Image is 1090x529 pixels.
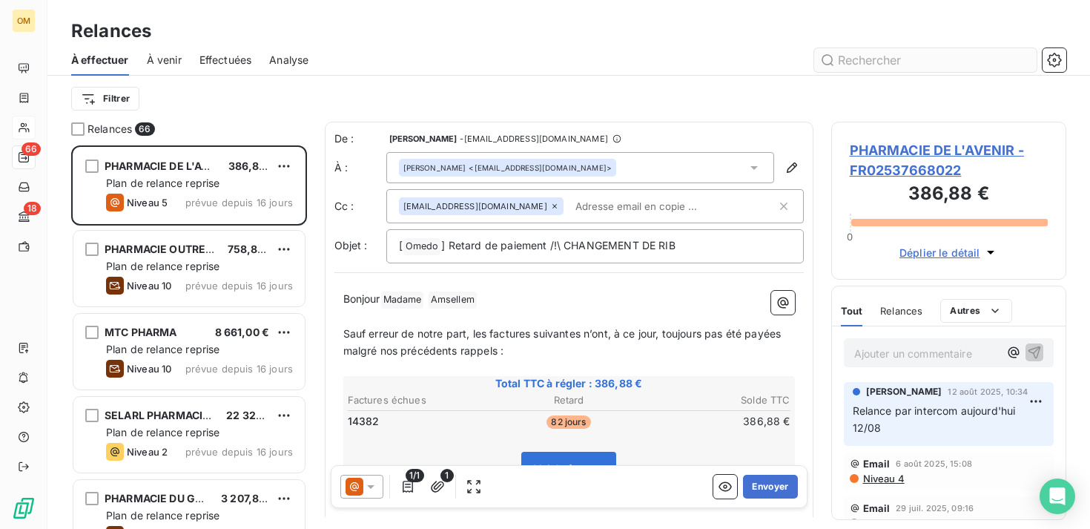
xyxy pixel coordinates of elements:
span: Niveau 3 [862,517,904,529]
span: Plan de relance reprise [106,260,219,272]
span: Plan de relance reprise [106,343,219,355]
span: PHARMACIE OUTREBON [105,243,229,255]
div: Open Intercom Messenger [1040,479,1075,514]
span: 66 [22,142,41,156]
div: OM [12,9,36,33]
td: 386,88 € [644,413,790,430]
span: Total TTC à régler : 386,88 € [346,376,793,391]
div: <[EMAIL_ADDRESS][DOMAIN_NAME]> [403,162,612,173]
label: À : [334,160,386,175]
span: Plan de relance reprise [106,177,219,189]
span: 386,88 € [228,160,276,172]
span: prévue depuis 16 jours [185,197,293,208]
span: 82 jours [546,415,590,429]
h3: Relances [71,18,151,45]
span: [ [399,239,403,252]
label: Cc : [334,199,386,214]
span: [PERSON_NAME] [389,134,458,143]
span: 8 661,00 € [215,326,270,338]
input: Adresse email en copie ... [569,195,741,217]
span: À venir [147,53,182,68]
span: 12 août 2025, 10:34 [948,387,1028,396]
span: À effectuer [71,53,129,68]
img: Logo LeanPay [12,496,36,520]
span: Omedo [403,238,441,255]
span: 6 août 2025, 15:08 [896,459,972,468]
span: Déplier le détail [899,245,980,260]
span: 22 329,84 € [226,409,290,421]
span: prévue depuis 16 jours [185,446,293,458]
span: - [EMAIL_ADDRESS][DOMAIN_NAME] [460,134,607,143]
span: Niveau 2 [127,446,168,458]
span: 3 207,80 € [221,492,276,505]
span: Amsellem [429,292,477,309]
span: Niveau 5 [127,197,168,208]
th: Factures échues [347,392,494,408]
span: PHARMACIE DE L'AVENIR - FR02537668022 [850,140,1048,180]
span: 29 juil. 2025, 09:16 [896,504,974,513]
button: Autres [940,299,1012,323]
span: Analyse [269,53,308,68]
span: prévue depuis 16 jours [185,363,293,375]
span: Tout [841,305,863,317]
button: Déplier le détail [895,244,1003,261]
span: Objet : [334,239,368,252]
span: Niveau 4 [862,473,905,484]
span: SELARL PHARMACIE DALAYRAC [105,409,268,421]
span: Email [863,502,891,514]
span: 66 [135,122,154,136]
span: Niveau 10 [127,280,171,292]
span: prévue depuis 16 jours [185,280,293,292]
span: 1/1 [406,469,423,482]
span: Relances [87,122,132,137]
span: 0 [847,231,853,243]
div: grid [71,145,307,529]
span: PHARMACIE DE L'AVENIR [105,160,234,172]
span: 758,88 € [228,243,274,255]
th: Retard [495,392,642,408]
span: Plan de relance reprise [106,426,219,438]
span: ] Retard de paiement /!\ CHANGEMENT DE RIB [441,239,675,252]
th: Solde TTC [644,392,790,408]
a: 18 [12,205,35,229]
span: Plan de relance reprise [106,509,219,522]
span: [PERSON_NAME] [403,162,466,173]
span: [EMAIL_ADDRESS][DOMAIN_NAME] [403,202,547,211]
span: Madame [381,292,424,309]
h3: 386,88 € [850,180,1048,210]
span: Niveau 10 [127,363,171,375]
input: Rechercher [814,48,1037,72]
span: PHARMACIE DU GLOBE [105,492,223,505]
span: Voir la facture [534,462,603,475]
button: Envoyer [743,475,797,499]
span: Relance par intercom aujourd'hui 12/08 [853,404,1019,434]
span: De : [334,131,386,146]
a: 66 [12,145,35,169]
span: 1 [440,469,454,482]
span: Sauf erreur de notre part, les factures suivantes n’ont, à ce jour, toujours pas été payées malgr... [343,327,785,357]
span: Relances [880,305,922,317]
span: MTC PHARMA [105,326,177,338]
span: Effectuées [199,53,252,68]
span: 14382 [348,414,380,429]
span: [PERSON_NAME] [866,385,942,398]
span: 18 [24,202,41,215]
span: Bonjour [343,292,380,305]
span: Email [863,458,891,470]
button: Filtrer [71,87,139,111]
